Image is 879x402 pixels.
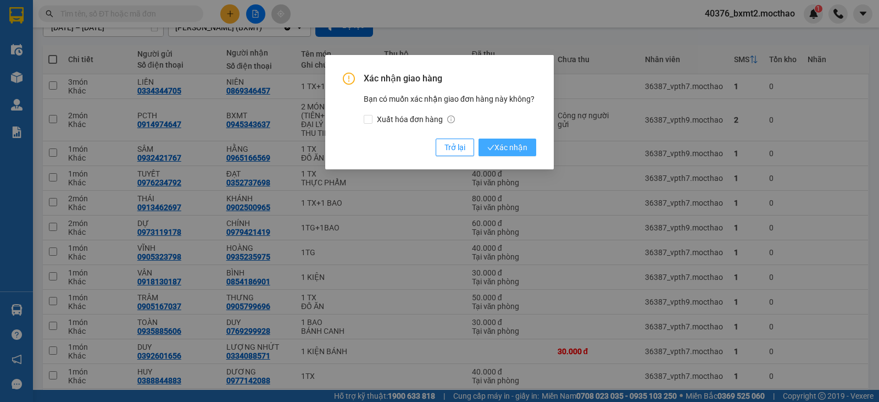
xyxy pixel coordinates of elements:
[479,139,536,156] button: checkXác nhận
[343,73,355,85] span: exclamation-circle
[364,73,536,85] span: Xác nhận giao hàng
[372,113,459,125] span: Xuất hóa đơn hàng
[364,93,536,125] div: Bạn có muốn xác nhận giao đơn hàng này không?
[487,141,527,153] span: Xác nhận
[487,144,494,151] span: check
[436,139,474,156] button: Trở lại
[447,115,455,123] span: info-circle
[444,141,465,153] span: Trở lại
